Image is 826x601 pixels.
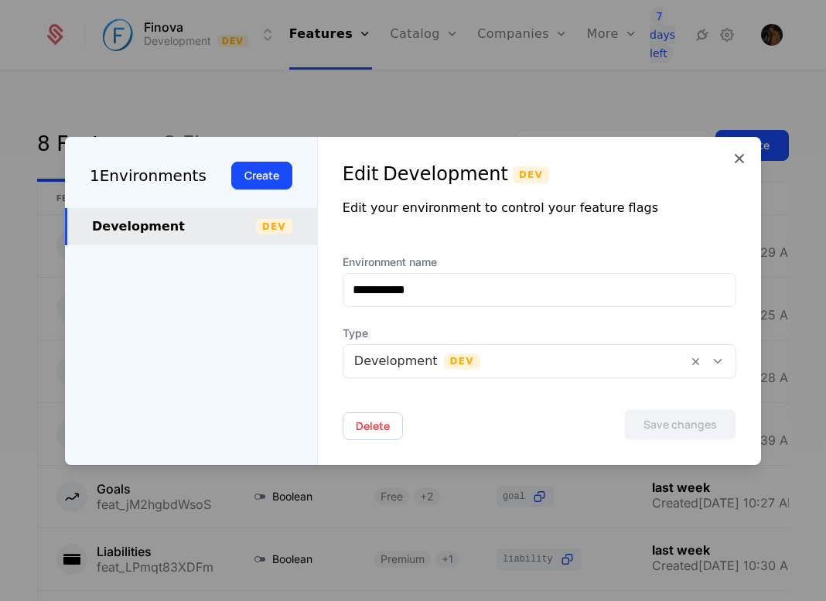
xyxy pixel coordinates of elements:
[513,166,549,183] span: Dev
[90,164,206,187] div: 1 Environments
[343,254,736,270] label: Environment name
[231,162,292,190] button: Create
[343,412,403,440] button: Delete
[383,162,508,186] div: Development
[343,199,736,217] div: Edit your environment to control your feature flags
[343,162,378,186] div: Edit
[92,217,256,236] div: Development
[624,409,736,440] button: Save changes
[256,219,292,234] span: Dev
[343,326,736,341] span: Type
